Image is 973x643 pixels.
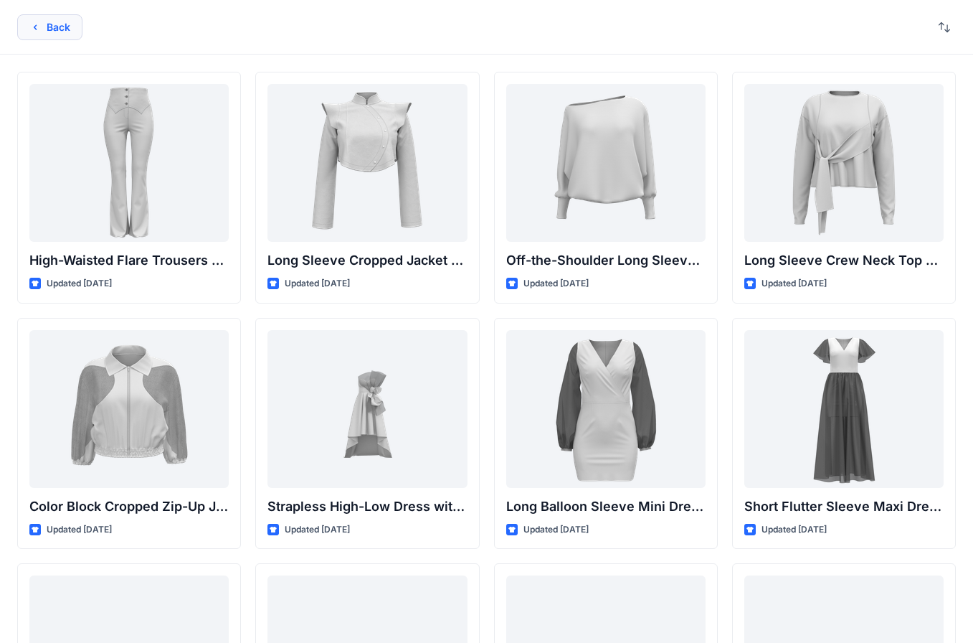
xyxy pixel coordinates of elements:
p: Color Block Cropped Zip-Up Jacket with Sheer Sleeves [29,497,229,517]
p: Updated [DATE] [47,276,112,291]
p: Off-the-Shoulder Long Sleeve Top [506,250,706,271]
p: Updated [DATE] [761,276,827,291]
a: Off-the-Shoulder Long Sleeve Top [506,84,706,242]
p: Updated [DATE] [47,522,112,538]
a: High-Waisted Flare Trousers with Button Detail [29,84,229,242]
a: Long Sleeve Cropped Jacket with Mandarin Collar and Shoulder Detail [267,84,467,242]
p: High-Waisted Flare Trousers with Button Detail [29,250,229,271]
p: Short Flutter Sleeve Maxi Dress with Contrast [PERSON_NAME] and [PERSON_NAME] [744,497,944,517]
p: Long Sleeve Crew Neck Top with Asymmetrical Tie Detail [744,250,944,271]
a: Long Balloon Sleeve Mini Dress with Wrap Bodice [506,330,706,488]
p: Updated [DATE] [285,276,350,291]
p: Long Sleeve Cropped Jacket with Mandarin Collar and Shoulder Detail [267,250,467,271]
p: Updated [DATE] [523,522,589,538]
a: Strapless High-Low Dress with Side Bow Detail [267,330,467,488]
a: Color Block Cropped Zip-Up Jacket with Sheer Sleeves [29,330,229,488]
p: Updated [DATE] [761,522,827,538]
a: Long Sleeve Crew Neck Top with Asymmetrical Tie Detail [744,84,944,242]
p: Updated [DATE] [285,522,350,538]
p: Long Balloon Sleeve Mini Dress with Wrap Bodice [506,497,706,517]
p: Updated [DATE] [523,276,589,291]
button: Back [17,14,82,40]
p: Strapless High-Low Dress with Side Bow Detail [267,497,467,517]
a: Short Flutter Sleeve Maxi Dress with Contrast Bodice and Sheer Overlay [744,330,944,488]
